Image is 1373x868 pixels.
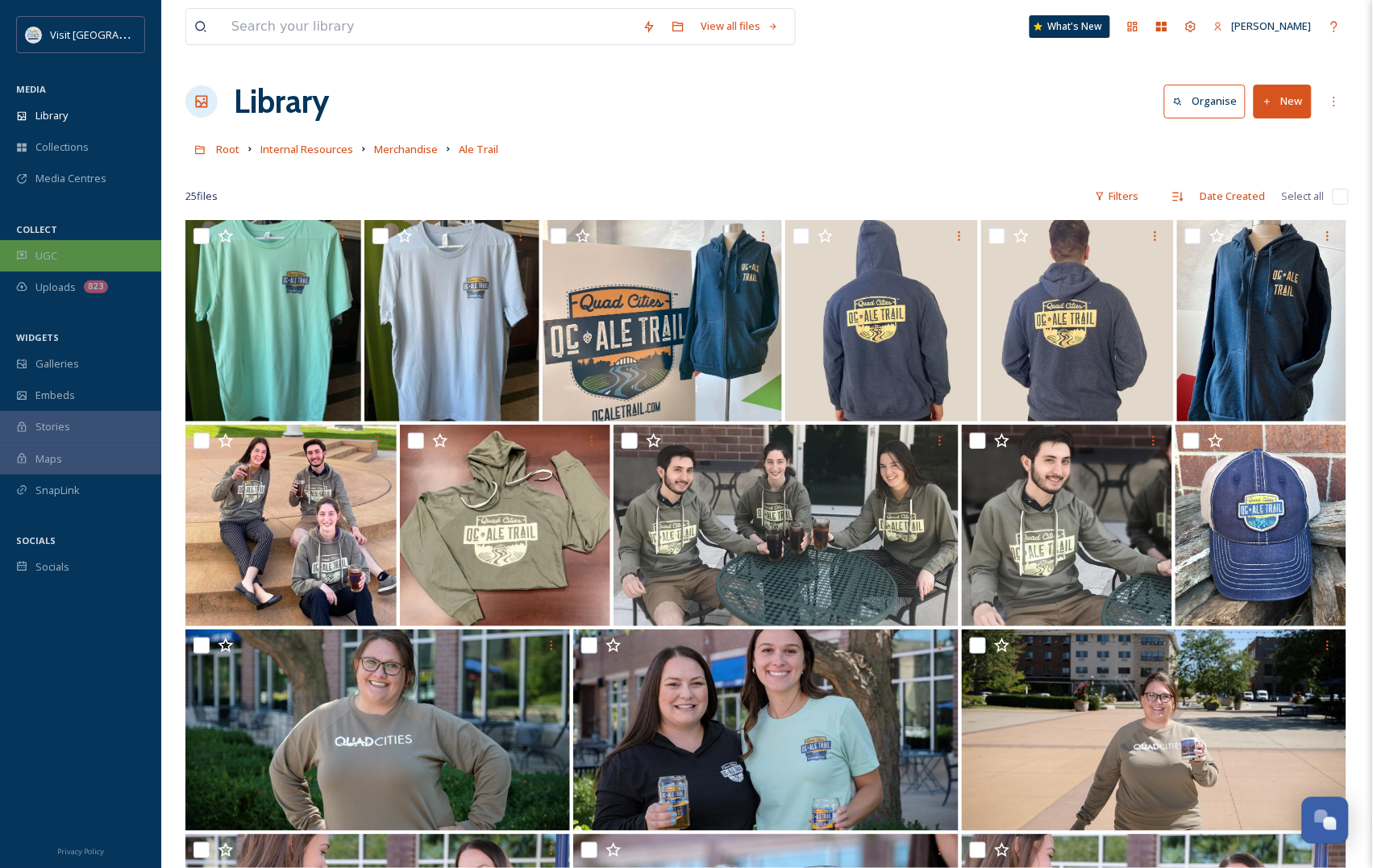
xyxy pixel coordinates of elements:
[1302,797,1349,844] button: Open Chat
[459,139,498,159] a: Ale Trail
[35,171,106,186] span: Media Centres
[35,559,69,575] span: Socials
[35,356,79,372] span: Galleries
[35,483,80,498] span: SnapLink
[1232,19,1312,33] span: [PERSON_NAME]
[1087,181,1147,212] div: Filters
[1030,15,1110,38] a: What's New
[35,248,57,264] span: UGC
[16,223,57,235] span: COLLECT
[962,629,1346,831] img: Puff sweatshirt 2.jpg
[1205,10,1320,42] a: [PERSON_NAME]
[35,108,68,123] span: Library
[260,139,353,159] a: Internal Resources
[693,10,787,42] a: View all files
[84,280,108,293] div: 823
[50,27,175,42] span: Visit [GEOGRAPHIC_DATA]
[35,280,76,295] span: Uploads
[1177,220,1346,422] img: QC Ale Trail hoodie (front).jpg
[785,220,978,422] img: QC Ale Trail hoodie up (back).jpg
[185,189,218,204] span: 25 file s
[459,142,498,156] span: Ale Trail
[364,220,540,422] img: Blue Ale Trail.jpg
[374,142,438,156] span: Merchandise
[35,388,75,403] span: Embeds
[1254,85,1312,118] button: New
[185,425,397,626] img: AleTrailSweatshirt_Group2.jpg
[35,419,70,434] span: Stories
[16,83,46,95] span: MEDIA
[374,139,438,159] a: Merchandise
[573,629,958,831] img: DSCF6108.jpg
[16,534,56,546] span: SOCIALS
[16,331,59,343] span: WIDGETS
[35,139,89,155] span: Collections
[185,220,361,422] img: Green Ale Trail.jpg
[400,425,611,626] img: AleTrailSweatshirt_2.jpg
[1175,425,1346,626] img: Hat_Front_1024x1024@2x.jpg
[543,220,782,422] img: QC Ale Trail hoodie with sign (front).jpg
[216,142,239,156] span: Root
[1282,189,1325,204] span: Select all
[57,841,104,860] a: Privacy Policy
[1164,85,1246,118] button: Organise
[185,629,570,831] img: Puff Sweatshirt.jpg
[962,425,1173,626] img: AleTrailSweatshirt_Single.jpg
[614,425,958,626] img: AleTrailSweatshirt_Group.jpg
[57,846,104,857] span: Privacy Policy
[1192,181,1274,212] div: Date Created
[35,451,62,467] span: Maps
[260,142,353,156] span: Internal Resources
[234,77,329,126] a: Library
[216,139,239,159] a: Root
[26,27,42,43] img: QCCVB_VISIT_vert_logo_4c_tagline_122019.svg
[223,9,634,44] input: Search your library
[981,220,1174,422] img: QC Ale Trail hoodie down (back).jpg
